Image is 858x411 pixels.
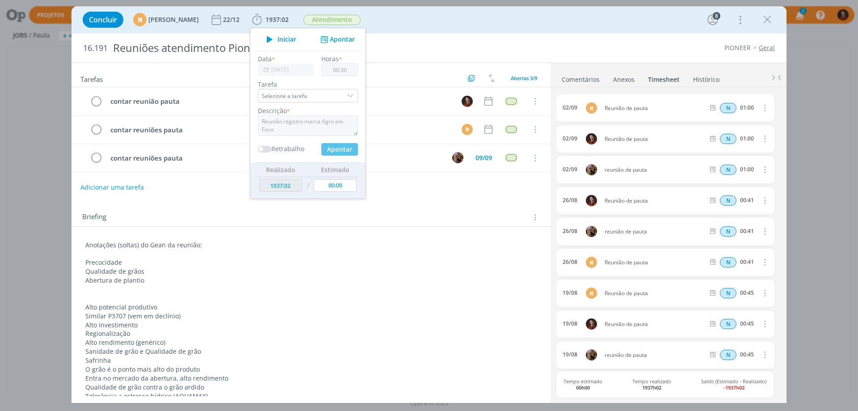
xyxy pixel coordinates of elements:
p: Anotações (soltas) do Gean da reunião: [85,241,537,250]
div: 00:41 [740,228,754,234]
div: Horas normais [720,134,736,144]
span: reunião de pauta [601,229,708,234]
p: Regionalização [85,329,537,338]
div: 09/09 [475,155,492,161]
span: N [720,350,736,360]
div: Horas normais [720,350,736,360]
div: 02/09 [563,136,577,142]
div: 19/08 [563,321,577,327]
p: Qualidade de grãos [85,267,537,276]
span: 16.191 [83,43,108,53]
div: 00:45 [740,290,754,296]
img: A [452,152,463,163]
a: Histórico [693,71,720,84]
span: Abertas 3/9 [511,75,537,81]
button: M [460,94,474,108]
button: Concluir [83,12,123,28]
label: Descrição [258,106,287,115]
span: reunião de pauta [601,352,708,358]
div: 19/08 [563,290,577,296]
div: Horas normais [720,165,736,175]
span: 1937:02 [265,15,289,24]
th: Realizado [257,162,304,177]
div: M [462,124,473,135]
div: contar reuniões pauta [106,124,453,136]
div: Horas normais [720,319,736,329]
a: Geral [759,43,775,52]
button: 8 [706,13,720,27]
td: / [304,177,312,195]
div: M [586,257,597,268]
span: Concluir [89,16,117,23]
p: Sanidade de grão e Qualidade de grão [85,347,537,356]
div: 26/08 [563,228,577,234]
span: N [720,165,736,175]
div: contar reunião pauta [106,96,453,107]
span: Saldo (Estimado - Realizado) [701,378,766,390]
img: M [462,96,473,107]
b: 1937h02 [642,384,661,391]
div: 00:45 [740,352,754,358]
div: dialog [71,6,786,403]
span: Tarefas [80,73,103,84]
button: Apontar [318,35,355,44]
span: Reunião de pauta [601,291,708,296]
div: 02/09 [563,166,577,173]
div: contar reuniões pauta [106,153,444,164]
a: PIONEER [724,43,751,52]
b: 00h00 [576,384,590,391]
a: Comentários [561,71,600,84]
p: Alto investimento [85,321,537,330]
span: Tempo estimado [564,378,602,390]
span: N [720,319,736,329]
a: Timesheet [648,71,680,84]
p: Entra no mercado da abertura, alto rendimento [85,374,537,383]
p: O grão é o ponto mais alto do produto [85,365,537,374]
button: Iniciar [261,33,297,46]
div: Horas normais [720,195,736,206]
th: Estimado [311,162,359,177]
ul: 1937:02 [250,28,366,199]
label: Tarefa [258,80,358,89]
p: Similar P3707 (vem em declínio) [85,312,537,321]
label: Retrabalho [271,144,304,153]
div: Horas normais [720,226,736,237]
span: N [720,257,736,267]
div: 00:41 [740,197,754,203]
img: A [586,226,597,237]
div: 00:41 [740,259,754,265]
div: 19/08 [563,352,577,358]
button: A [451,151,464,165]
input: Data [258,64,314,76]
span: N [720,288,736,298]
span: reunião de pauta [601,167,708,173]
div: 8 [713,12,720,20]
button: M[PERSON_NAME] [133,13,199,26]
p: Abertura de plantio [85,276,537,285]
div: 22/12 [223,17,241,23]
span: N [720,226,736,237]
span: Reunião de pauta [601,198,708,203]
button: M [460,123,474,136]
img: A [586,349,597,360]
img: M [586,195,597,206]
button: 1937:02 [250,13,291,27]
label: Data [258,54,272,64]
span: Reunião de pauta [601,322,708,327]
span: N [720,195,736,206]
div: Reuniões atendimento Pioneer [109,37,483,59]
div: 26/08 [563,197,577,203]
span: [PERSON_NAME] [148,17,199,23]
span: N [720,103,736,113]
img: M [586,133,597,144]
p: Qualidade de grão contra o grão ardido [85,383,537,392]
div: 01:00 [740,166,754,173]
div: M [133,13,147,26]
div: 01:00 [740,136,754,142]
span: Tempo realizado [632,378,671,390]
div: 26/08 [563,259,577,265]
div: 02/09 [563,105,577,111]
span: Iniciar [278,36,296,42]
span: N [720,134,736,144]
p: Safrinha [85,356,537,365]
